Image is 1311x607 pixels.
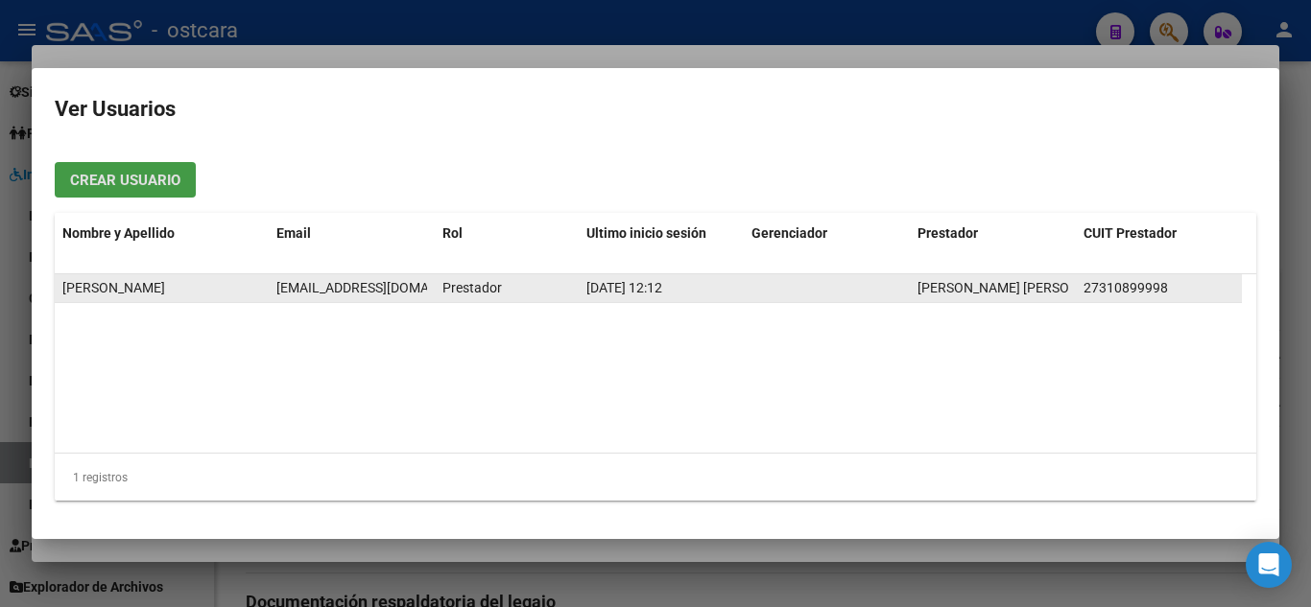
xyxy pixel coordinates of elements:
[586,280,662,295] span: [DATE] 12:12
[276,225,311,241] span: Email
[1076,213,1242,254] datatable-header-cell: CUIT Prestador
[910,213,1076,254] datatable-header-cell: Prestador
[55,91,1256,128] h2: Ver Usuarios
[586,225,706,241] span: Ultimo inicio sesión
[435,213,579,254] datatable-header-cell: Rol
[70,172,180,189] span: Crear Usuario
[55,162,196,198] button: Crear Usuario
[269,213,435,254] datatable-header-cell: Email
[276,280,489,295] span: silciampa@gmail.com
[442,280,502,295] span: Prestador
[918,280,1126,295] span: [PERSON_NAME] [PERSON_NAME]
[62,225,175,241] span: Nombre y Apellido
[1084,280,1168,295] span: 27310899998
[744,213,910,254] datatable-header-cell: Gerenciador
[1246,542,1292,588] div: Open Intercom Messenger
[55,454,1256,502] div: 1 registros
[1084,225,1177,241] span: CUIT Prestador
[579,213,745,254] datatable-header-cell: Ultimo inicio sesión
[55,213,269,254] datatable-header-cell: Nombre y Apellido
[918,225,978,241] span: Prestador
[442,225,463,241] span: Rol
[62,280,165,295] span: [PERSON_NAME]
[751,225,827,241] span: Gerenciador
